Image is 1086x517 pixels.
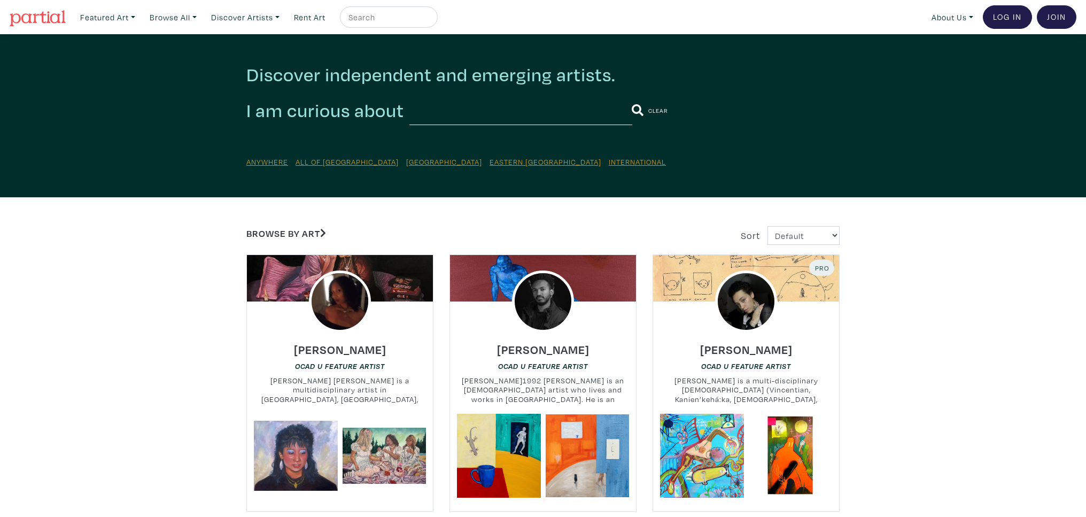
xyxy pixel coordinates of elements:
a: [PERSON_NAME] [294,339,386,352]
input: Search [347,11,428,24]
img: phpThumb.php [309,271,371,333]
a: Discover Artists [206,6,284,28]
img: phpThumb.php [715,271,777,333]
a: Rent Art [289,6,330,28]
a: [PERSON_NAME] [700,339,793,352]
em: OCAD U Feature Artist [701,362,791,371]
a: Browse by Art [246,227,326,240]
a: Join [1037,5,1076,29]
a: OCAD U Feature Artist [701,361,791,371]
h6: [PERSON_NAME] [294,342,386,357]
em: OCAD U Feature Artist [295,362,385,371]
small: [PERSON_NAME] [PERSON_NAME] is a multidisciplinary artist in [GEOGRAPHIC_DATA], [GEOGRAPHIC_DATA]... [247,376,433,404]
a: Eastern [GEOGRAPHIC_DATA] [490,157,601,167]
h6: [PERSON_NAME] [497,342,589,357]
small: [PERSON_NAME] is a multi-disciplinary [DEMOGRAPHIC_DATA] (Vincentian, Kanien’kehá:ka, [DEMOGRAPHI... [653,376,839,404]
img: phpThumb.php [512,271,574,333]
span: Sort [741,229,760,242]
span: Pro [814,264,829,272]
a: OCAD U Feature Artist [498,361,588,371]
h2: Discover independent and emerging artists. [246,63,840,86]
a: All of [GEOGRAPHIC_DATA] [296,157,399,167]
h2: I am curious about [246,99,404,122]
a: Browse All [145,6,201,28]
a: [GEOGRAPHIC_DATA] [406,157,482,167]
a: OCAD U Feature Artist [295,361,385,371]
a: Anywhere [246,157,288,167]
a: [PERSON_NAME] [497,339,589,352]
a: International [609,157,666,167]
a: Log In [983,5,1032,29]
small: [PERSON_NAME]1992 [PERSON_NAME] is an [DEMOGRAPHIC_DATA] artist who lives and works in [GEOGRAPHI... [450,376,636,404]
a: Featured Art [75,6,140,28]
em: OCAD U Feature Artist [498,362,588,371]
a: About Us [927,6,978,28]
h6: [PERSON_NAME] [700,342,793,357]
a: Clear [648,104,668,117]
small: Clear [648,106,668,114]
